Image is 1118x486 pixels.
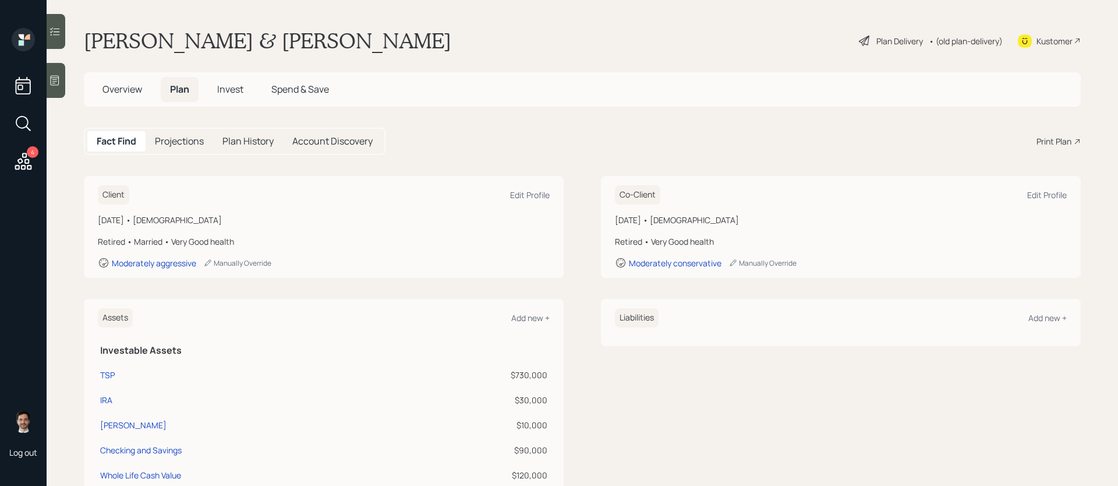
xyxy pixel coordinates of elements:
div: Edit Profile [1027,189,1067,200]
div: [PERSON_NAME] [100,419,167,431]
div: Edit Profile [510,189,550,200]
div: Moderately aggressive [112,258,196,269]
h6: Co-Client [615,185,660,205]
div: Log out [9,447,37,458]
div: Print Plan [1036,135,1071,147]
div: Kustomer [1036,35,1073,47]
div: TSP [100,369,115,381]
h5: Fact Find [97,136,136,147]
div: Manually Override [203,258,271,268]
h5: Projections [155,136,204,147]
div: Moderately conservative [629,258,721,269]
h6: Assets [98,308,133,327]
div: Retired • Married • Very Good health [98,235,550,248]
span: Plan [170,83,189,96]
div: • (old plan-delivery) [929,35,1003,47]
div: Checking and Savings [100,444,182,456]
div: [DATE] • [DEMOGRAPHIC_DATA] [615,214,1067,226]
h5: Plan History [222,136,274,147]
div: [DATE] • [DEMOGRAPHIC_DATA] [98,214,550,226]
h1: [PERSON_NAME] & [PERSON_NAME] [84,28,451,54]
div: 4 [27,146,38,158]
div: $90,000 [404,444,547,456]
h6: Client [98,185,129,205]
h6: Liabilities [615,308,659,327]
span: Invest [217,83,243,96]
div: $10,000 [404,419,547,431]
div: $30,000 [404,394,547,406]
div: Retired • Very Good health [615,235,1067,248]
div: Add new + [1028,312,1067,323]
h5: Account Discovery [292,136,373,147]
h5: Investable Assets [100,345,547,356]
span: Spend & Save [271,83,329,96]
span: Overview [102,83,142,96]
div: IRA [100,394,112,406]
div: Whole Life Cash Value [100,469,181,481]
img: jonah-coleman-headshot.png [12,410,35,433]
div: $120,000 [404,469,547,481]
div: Plan Delivery [876,35,923,47]
div: Add new + [511,312,550,323]
div: $730,000 [404,369,547,381]
div: Manually Override [728,258,797,268]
